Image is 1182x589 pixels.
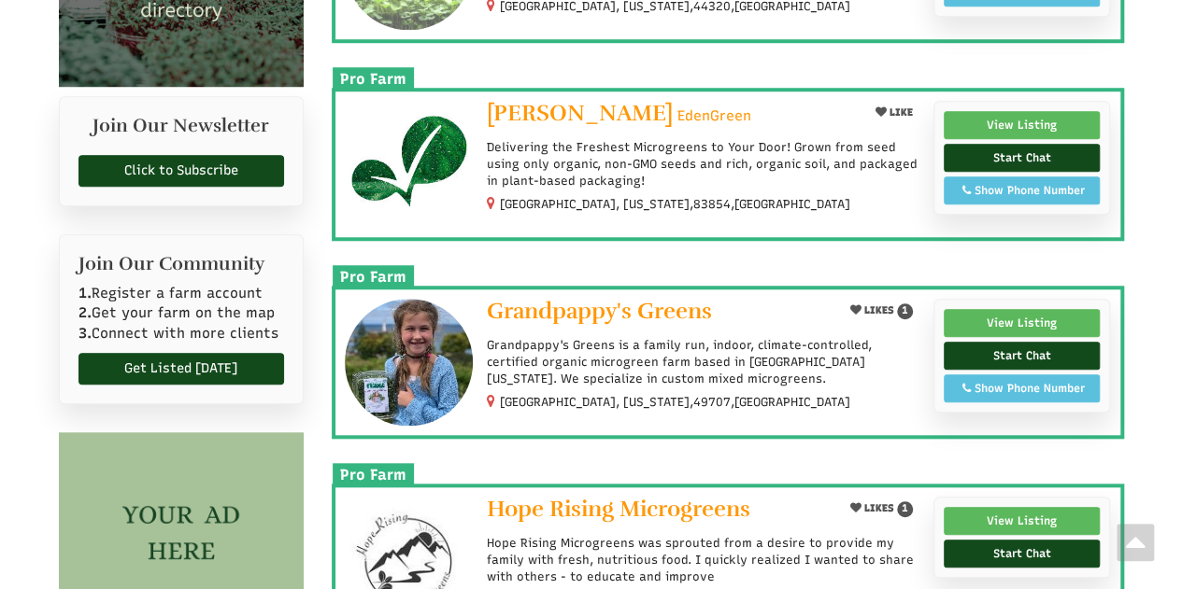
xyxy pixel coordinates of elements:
[487,99,673,127] span: [PERSON_NAME]
[897,303,913,319] span: 1
[862,502,894,514] span: LIKES
[500,197,850,211] small: [GEOGRAPHIC_DATA], [US_STATE], ,
[844,299,919,322] button: LIKES 1
[500,395,850,409] small: [GEOGRAPHIC_DATA], [US_STATE], ,
[487,297,712,325] span: Grandpappy's Greens
[487,299,854,328] a: Grandpappy's Greens
[944,540,1101,568] a: Start Chat
[944,309,1101,337] a: View Listing
[862,304,894,316] span: LIKES
[693,196,731,213] span: 83854
[345,299,473,427] img: Grandpappy's Greens
[944,507,1101,535] a: View Listing
[954,380,1090,397] div: Show Phone Number
[78,304,92,321] b: 2.
[78,155,285,187] a: Click to Subscribe
[734,394,850,411] span: [GEOGRAPHIC_DATA]
[78,353,285,385] a: Get Listed [DATE]
[887,106,913,119] span: LIKE
[78,254,285,274] h2: Join Our Community
[487,337,919,388] p: Grandpappy's Greens is a family run, indoor, climate-controlled, certified organic microgreen far...
[869,101,919,124] button: LIKE
[944,342,1101,370] a: Start Chat
[78,285,92,302] b: 1.
[897,501,913,517] span: 1
[734,196,850,213] span: [GEOGRAPHIC_DATA]
[944,144,1101,172] a: Start Chat
[693,394,731,411] span: 49707
[954,182,1090,199] div: Show Phone Number
[844,497,919,520] button: LIKES 1
[487,535,919,586] p: Hope Rising Microgreens was sprouted from a desire to provide my family with fresh, nutritious fo...
[487,101,854,130] a: [PERSON_NAME] EdenGreen
[78,325,92,342] b: 3.
[487,497,854,526] a: Hope Rising Microgreens
[78,116,285,146] h2: Join Our Newsletter
[345,101,473,229] img: Dejah Simunds
[677,106,751,126] span: EdenGreen
[944,111,1101,139] a: View Listing
[487,495,750,523] span: Hope Rising Microgreens
[78,284,285,344] p: Register a farm account Get your farm on the map Connect with more clients
[487,139,919,190] p: Delivering the Freshest Microgreens to Your Door! Grown from seed using only organic, non-GMO see...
